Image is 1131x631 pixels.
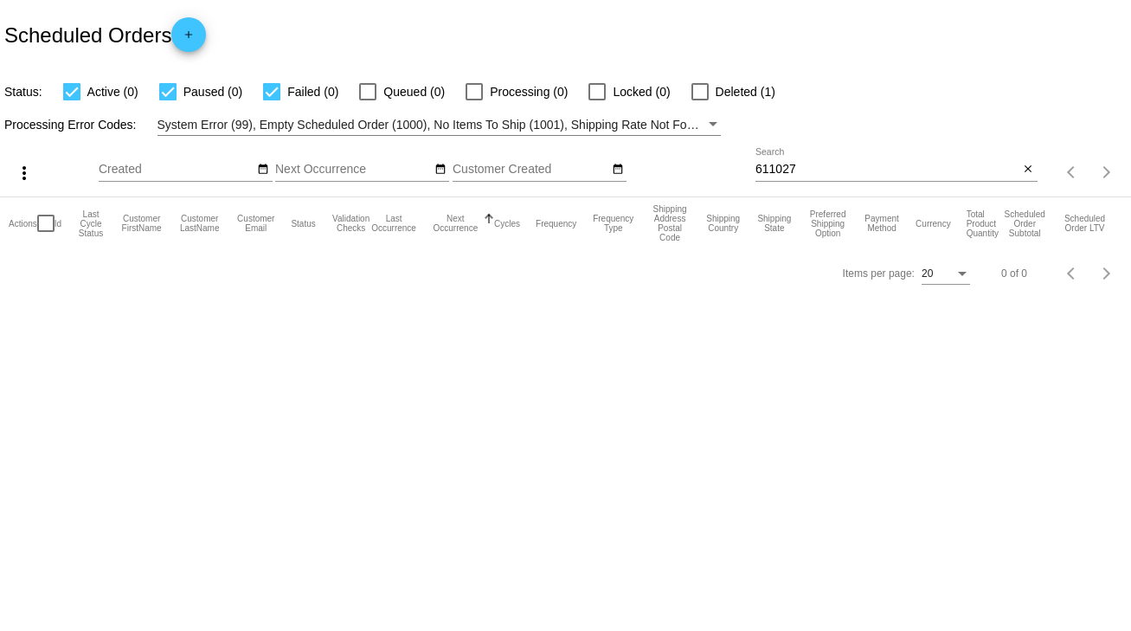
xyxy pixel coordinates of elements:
button: Previous page [1055,256,1089,291]
button: Change sorting for Subtotal [1002,209,1047,238]
button: Change sorting for ShippingState [756,214,792,233]
mat-icon: more_vert [14,163,35,184]
button: Change sorting for Id [55,218,61,229]
button: Change sorting for LastOccurrenceUtc [371,214,417,233]
mat-icon: date_range [612,163,624,177]
button: Change sorting for CustomerEmail [236,214,275,233]
button: Change sorting for Status [291,218,315,229]
mat-header-cell: Validation Checks [331,197,371,249]
mat-icon: date_range [257,163,269,177]
input: Search [755,163,1019,177]
span: 20 [922,267,933,280]
mat-header-cell: Actions [9,197,37,249]
button: Change sorting for CurrencyIso [916,218,951,229]
mat-header-cell: Total Product Quantity [967,197,1003,249]
button: Change sorting for ShippingCountry [705,214,742,233]
button: Change sorting for NextOccurrenceUtc [433,214,479,233]
button: Change sorting for LastProcessingCycleId [77,209,105,238]
mat-icon: close [1022,163,1034,177]
span: Active (0) [87,81,138,102]
div: 0 of 0 [1001,267,1027,280]
span: Paused (0) [183,81,242,102]
button: Change sorting for PaymentMethod.Type [864,214,900,233]
span: Status: [4,85,42,99]
button: Clear [1019,161,1038,179]
button: Change sorting for CustomerFirstName [120,214,163,233]
button: Change sorting for ShippingPostcode [650,204,690,242]
button: Change sorting for LifetimeValue [1063,214,1107,233]
button: Change sorting for Frequency [536,218,576,229]
input: Next Occurrence [275,163,431,177]
button: Previous page [1055,155,1089,190]
mat-icon: date_range [434,163,447,177]
span: Failed (0) [287,81,338,102]
div: Items per page: [843,267,915,280]
span: Processing (0) [490,81,568,102]
span: Locked (0) [613,81,670,102]
input: Customer Created [453,163,608,177]
mat-select: Filter by Processing Error Codes [157,114,721,136]
button: Change sorting for FrequencyType [592,214,634,233]
input: Created [99,163,254,177]
mat-select: Items per page: [922,268,970,280]
mat-icon: add [178,29,199,49]
button: Next page [1089,256,1124,291]
button: Next page [1089,155,1124,190]
span: Processing Error Codes: [4,118,137,132]
span: Deleted (1) [716,81,775,102]
h2: Scheduled Orders [4,17,206,52]
span: Queued (0) [383,81,445,102]
button: Change sorting for PreferredShippingOption [807,209,848,238]
button: Change sorting for Cycles [494,218,520,229]
button: Change sorting for CustomerLastName [178,214,221,233]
